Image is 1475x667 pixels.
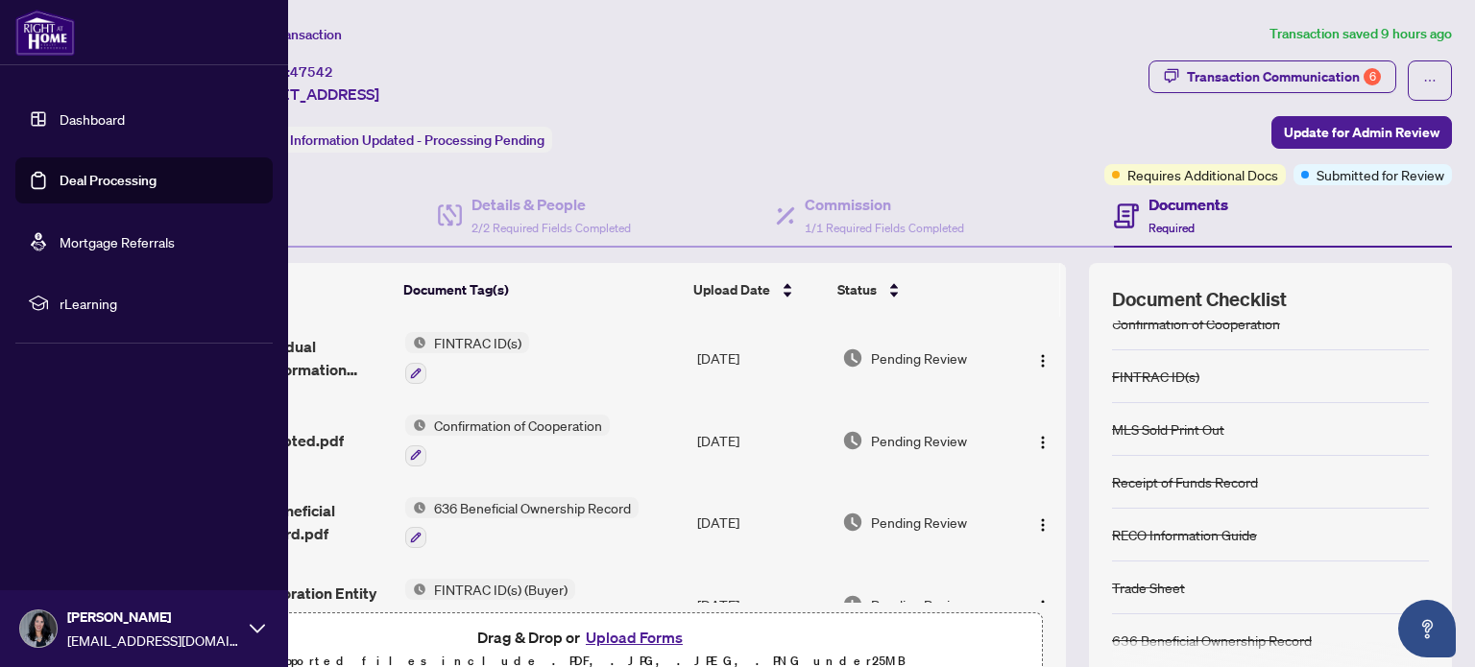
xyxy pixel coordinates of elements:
[405,497,639,549] button: Status Icon636 Beneficial Ownership Record
[1398,600,1456,657] button: Open asap
[689,317,834,399] td: [DATE]
[426,332,529,353] span: FINTRAC ID(s)
[1112,313,1280,334] div: Confirmation of Cooperation
[1112,418,1224,440] div: MLS Sold Print Out
[426,579,575,600] span: FINTRAC ID(s) (Buyer)
[472,193,631,216] h4: Details & People
[1035,517,1051,533] img: Logo
[1028,343,1058,373] button: Logo
[67,607,240,628] span: [PERSON_NAME]
[472,221,631,235] span: 2/2 Required Fields Completed
[1035,599,1051,614] img: Logo
[1317,164,1444,185] span: Submitted for Review
[405,415,426,436] img: Status Icon
[426,497,639,518] span: 636 Beneficial Ownership Record
[405,579,426,600] img: Status Icon
[405,497,426,518] img: Status Icon
[290,131,544,149] span: Information Updated - Processing Pending
[60,110,125,128] a: Dashboard
[15,10,75,56] img: logo
[1423,74,1437,87] span: ellipsis
[1028,589,1058,620] button: Logo
[1149,60,1396,93] button: Transaction Communication6
[805,221,964,235] span: 1/1 Required Fields Completed
[842,430,863,451] img: Document Status
[1127,164,1278,185] span: Requires Additional Docs
[477,625,689,650] span: Drag & Drop or
[1112,366,1199,387] div: FINTRAC ID(s)
[405,332,426,353] img: Status Icon
[290,63,333,81] span: 47542
[842,347,863,369] img: Document Status
[426,415,610,436] span: Confirmation of Cooperation
[842,512,863,533] img: Document Status
[1149,221,1195,235] span: Required
[1284,117,1439,148] span: Update for Admin Review
[1035,435,1051,450] img: Logo
[1035,353,1051,369] img: Logo
[1112,471,1258,492] div: Receipt of Funds Record
[805,193,964,216] h4: Commission
[689,563,834,646] td: [DATE]
[871,512,967,533] span: Pending Review
[1364,68,1381,85] div: 6
[1112,630,1312,651] div: 636 Beneficial Ownership Record
[689,399,834,482] td: [DATE]
[1271,116,1452,149] button: Update for Admin Review
[405,332,529,384] button: Status IconFINTRAC ID(s)
[238,83,379,106] span: [STREET_ADDRESS]
[67,630,240,651] span: [EMAIL_ADDRESS][DOMAIN_NAME]
[405,579,575,631] button: Status IconFINTRAC ID(s) (Buyer)
[830,263,1009,317] th: Status
[396,263,687,317] th: Document Tag(s)
[842,594,863,615] img: Document Status
[1187,61,1381,92] div: Transaction Communication
[1028,425,1058,456] button: Logo
[1269,23,1452,45] article: Transaction saved 9 hours ago
[686,263,829,317] th: Upload Date
[837,279,877,300] span: Status
[871,430,967,451] span: Pending Review
[871,347,967,369] span: Pending Review
[20,610,57,647] img: Profile Icon
[1149,193,1228,216] h4: Documents
[693,279,770,300] span: Upload Date
[580,625,689,650] button: Upload Forms
[60,293,259,314] span: rLearning
[239,26,342,43] span: View Transaction
[689,482,834,564] td: [DATE]
[1028,507,1058,537] button: Logo
[60,233,175,250] a: Mortgage Referrals
[405,415,610,466] button: Status IconConfirmation of Cooperation
[60,172,157,189] a: Deal Processing
[871,594,967,615] span: Pending Review
[1112,286,1287,313] span: Document Checklist
[238,127,552,153] div: Status:
[1112,577,1185,598] div: Trade Sheet
[1112,524,1257,545] div: RECO Information Guide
